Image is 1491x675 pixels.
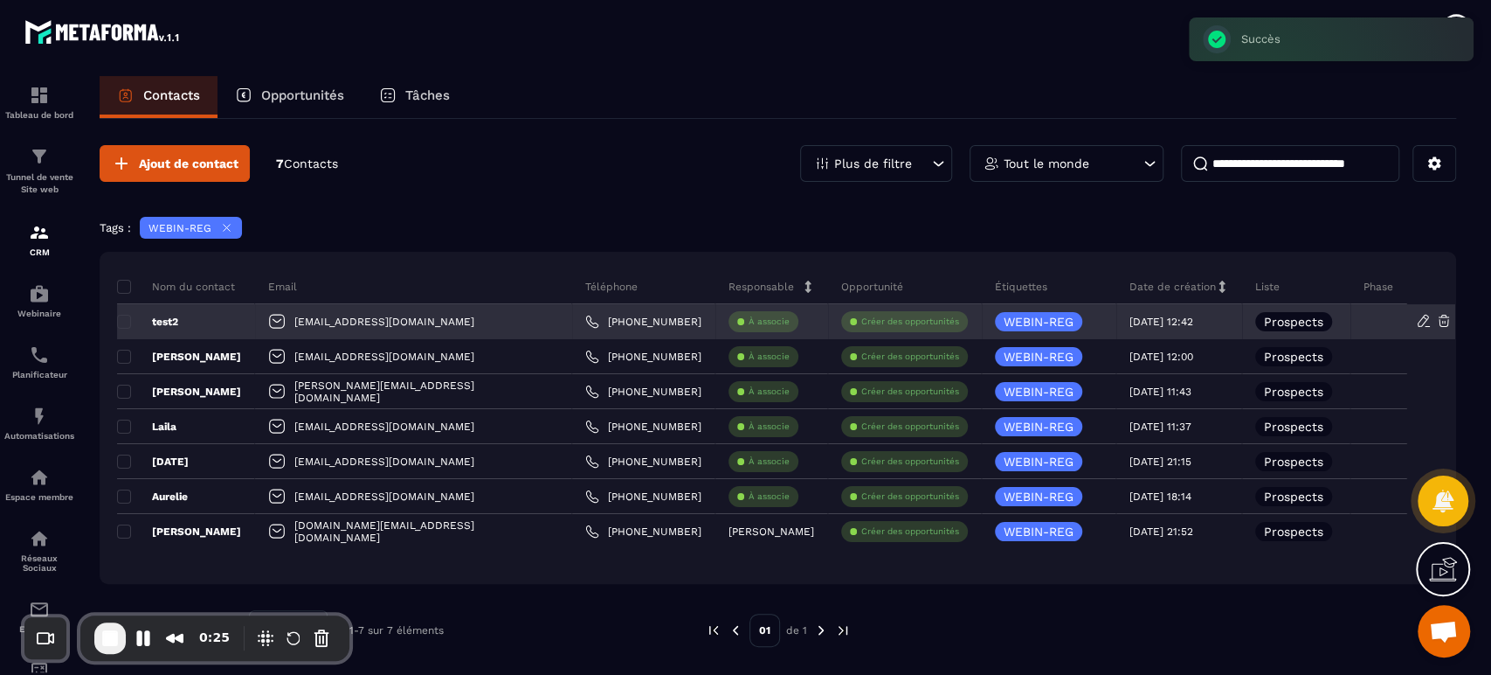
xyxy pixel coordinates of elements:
p: Nom du contact [117,280,235,294]
p: WEBIN-REG [1004,525,1073,538]
p: À associe [749,386,790,398]
p: WEBIN-REG [1004,386,1073,398]
p: Opportunité [841,280,903,294]
p: [DATE] 18:14 [1129,491,1191,503]
p: WEBIN-REG [1004,421,1073,433]
p: [DATE] 11:43 [1129,386,1191,398]
p: Prospects [1264,491,1323,503]
img: automations [29,283,50,304]
p: Créer des opportunités [861,456,959,468]
p: E-mailing [4,624,74,634]
p: Planificateur [4,370,74,379]
p: [DATE] [117,455,189,469]
a: formationformationTunnel de vente Site web [4,133,74,209]
p: CRM [4,247,74,257]
p: [PERSON_NAME] [728,525,814,538]
p: WEBIN-REG [1004,316,1073,328]
p: Tableau de bord [4,110,74,120]
a: [PHONE_NUMBER] [585,490,701,504]
p: WEBIN-REG [1004,491,1073,503]
p: test2 [117,315,178,329]
p: Prospects [1264,525,1323,538]
p: WEBIN-REG [148,222,211,234]
p: Créer des opportunités [861,386,959,398]
p: Prospects [1264,351,1323,363]
p: Tags : [100,221,131,234]
button: Ajout de contact [100,145,250,182]
p: Plus de filtre [834,157,912,170]
p: Date de création [1129,280,1216,294]
a: automationsautomationsAutomatisations [4,393,74,454]
p: [PERSON_NAME] [117,525,241,539]
a: Contacts [100,76,217,118]
p: [PERSON_NAME] [117,385,241,399]
p: Email [268,280,297,294]
p: Webinaire [4,309,74,318]
a: Tâches [362,76,467,118]
img: next [835,623,851,638]
span: Ajout de contact [139,155,238,172]
a: emailemailE-mailing [4,586,74,647]
p: WEBIN-REG [1004,456,1073,468]
p: À associe [749,421,790,433]
p: Créer des opportunités [861,421,959,433]
p: WEBIN-REG [1004,351,1073,363]
p: Tout le monde [1004,157,1089,170]
p: [DATE] 21:15 [1129,456,1191,468]
p: Liste [1255,280,1280,294]
img: formation [29,146,50,167]
p: Responsable [728,280,794,294]
p: À associe [749,456,790,468]
img: prev [728,623,743,638]
p: 7 [276,156,338,172]
a: automationsautomationsWebinaire [4,270,74,331]
p: [DATE] 12:42 [1129,316,1193,328]
img: automations [29,467,50,488]
div: Ouvrir le chat [1418,605,1470,658]
p: Aurelie [117,490,188,504]
p: Opportunités [261,87,344,103]
div: Search for option [249,610,328,651]
p: 1-7 sur 7 éléments [349,624,444,637]
p: Espace membre [4,492,74,502]
img: next [813,623,829,638]
p: À associe [749,316,790,328]
p: Phase [1363,280,1393,294]
img: prev [706,623,721,638]
a: [PHONE_NUMBER] [585,350,701,364]
p: Créer des opportunités [861,525,959,538]
a: formationformationTableau de bord [4,72,74,133]
p: Créer des opportunités [861,351,959,363]
img: scheduler [29,344,50,365]
a: schedulerschedulerPlanificateur [4,331,74,393]
p: [DATE] 12:00 [1129,351,1193,363]
p: Tunnel de vente Site web [4,171,74,196]
a: [PHONE_NUMBER] [585,525,701,539]
p: Créer des opportunités [861,491,959,503]
p: Prospects [1264,316,1323,328]
img: logo [24,16,182,47]
p: Prospects [1264,386,1323,398]
p: Réseaux Sociaux [4,553,74,573]
a: social-networksocial-networkRéseaux Sociaux [4,515,74,586]
img: automations [29,406,50,427]
img: email [29,599,50,620]
a: [PHONE_NUMBER] [585,315,701,329]
p: Téléphone [585,280,638,294]
a: [PHONE_NUMBER] [585,455,701,469]
a: [PHONE_NUMBER] [585,420,701,434]
p: À associe [749,351,790,363]
p: [DATE] 11:37 [1129,421,1191,433]
p: Prospects [1264,456,1323,468]
a: Opportunités [217,76,362,118]
img: social-network [29,528,50,549]
p: Tâches [405,87,450,103]
p: Étiquettes [995,280,1047,294]
a: formationformationCRM [4,209,74,270]
a: automationsautomationsEspace membre [4,454,74,515]
p: Automatisations [4,431,74,441]
a: [PHONE_NUMBER] [585,385,701,399]
p: 01 [749,614,780,647]
img: formation [29,85,50,106]
p: Contacts [143,87,200,103]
